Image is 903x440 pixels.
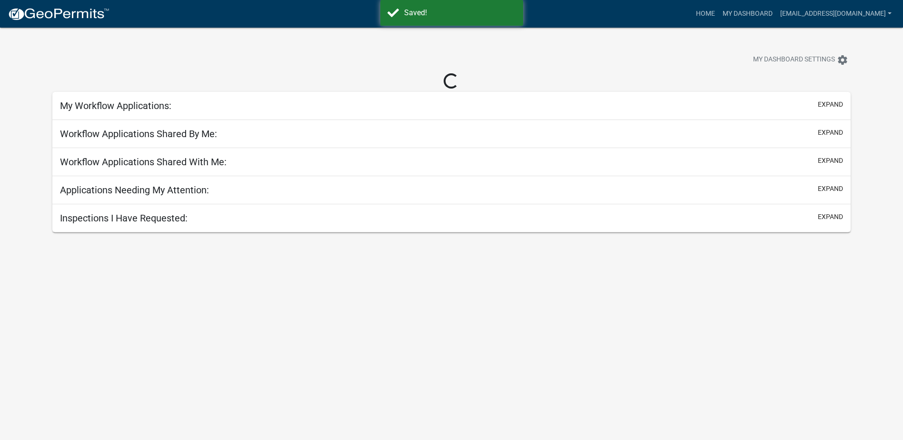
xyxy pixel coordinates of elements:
[837,54,848,66] i: settings
[745,50,856,69] button: My Dashboard Settingssettings
[719,5,776,23] a: My Dashboard
[776,5,895,23] a: [EMAIL_ADDRESS][DOMAIN_NAME]
[60,156,227,168] h5: Workflow Applications Shared With Me:
[753,54,835,66] span: My Dashboard Settings
[818,184,843,194] button: expand
[60,212,188,224] h5: Inspections I Have Requested:
[692,5,719,23] a: Home
[818,100,843,110] button: expand
[404,7,516,19] div: Saved!
[818,212,843,222] button: expand
[818,128,843,138] button: expand
[60,128,217,140] h5: Workflow Applications Shared By Me:
[60,184,209,196] h5: Applications Needing My Attention:
[60,100,171,111] h5: My Workflow Applications:
[818,156,843,166] button: expand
